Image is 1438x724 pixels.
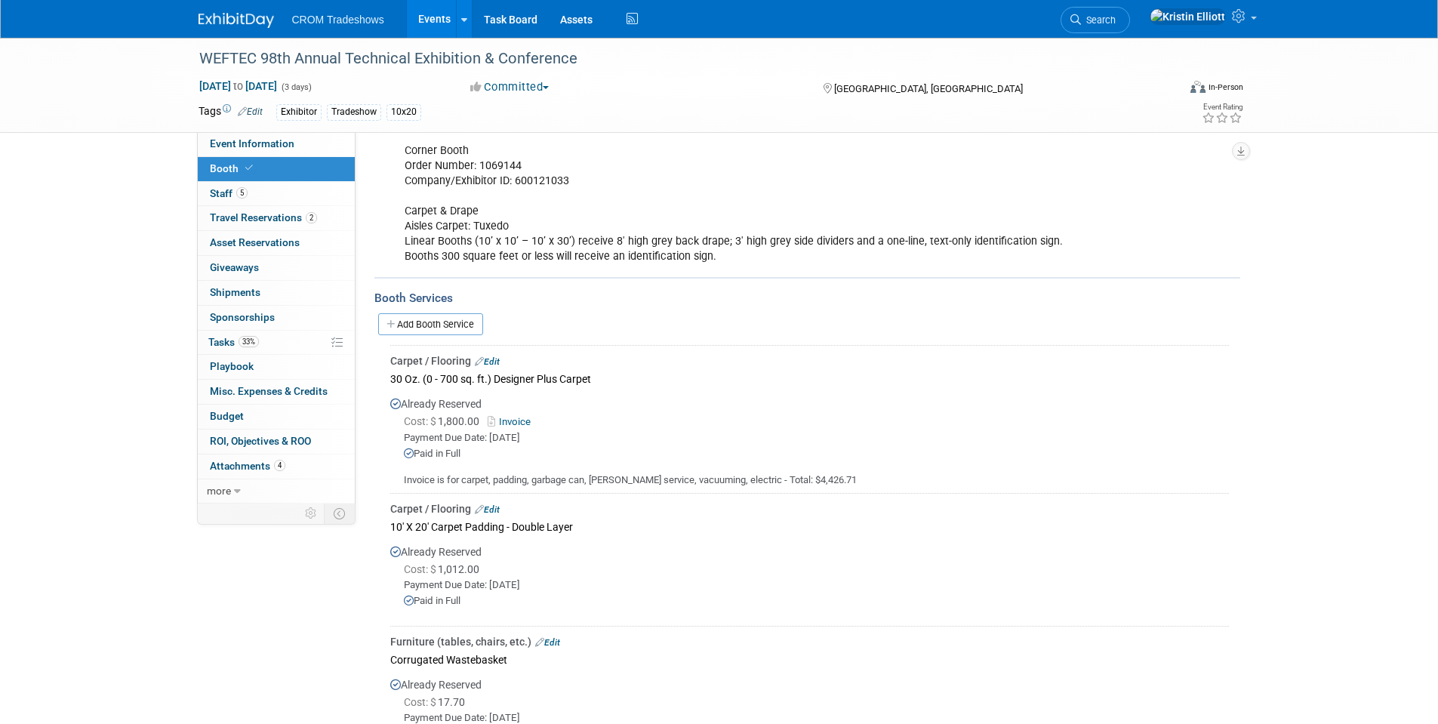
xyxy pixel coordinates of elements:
[198,132,355,156] a: Event Information
[210,211,317,223] span: Travel Reservations
[236,187,248,199] span: 5
[404,563,485,575] span: 1,012.00
[1061,7,1130,33] a: Search
[210,236,300,248] span: Asset Reservations
[1190,81,1206,93] img: Format-Inperson.png
[199,103,263,121] td: Tags
[374,290,1240,307] div: Booth Services
[390,501,1229,516] div: Carpet / Flooring
[475,504,500,515] a: Edit
[198,454,355,479] a: Attachments4
[198,206,355,230] a: Travel Reservations2
[1081,14,1116,26] span: Search
[280,82,312,92] span: (3 days)
[198,479,355,504] a: more
[210,311,275,323] span: Sponsorships
[390,461,1229,488] div: Invoice is for carpet, padding, garbage can, [PERSON_NAME] service, vacuuming, electric - Total: ...
[198,306,355,330] a: Sponsorships
[386,104,421,120] div: 10x20
[198,430,355,454] a: ROI, Objectives & ROO
[404,431,1229,445] div: Payment Due Date: [DATE]
[239,336,259,347] span: 33%
[198,182,355,206] a: Staff5
[198,157,355,181] a: Booth
[210,162,256,174] span: Booth
[198,281,355,305] a: Shipments
[404,696,471,708] span: 17.70
[210,460,285,472] span: Attachments
[475,356,500,367] a: Edit
[306,212,317,223] span: 2
[210,410,244,422] span: Budget
[194,45,1155,72] div: WEFTEC 98th Annual Technical Exhibition & Conference
[390,537,1229,621] div: Already Reserved
[210,261,259,273] span: Giveaways
[404,563,438,575] span: Cost: $
[390,634,1229,649] div: Furniture (tables, chairs, etc.)
[378,313,483,335] a: Add Booth Service
[298,504,325,523] td: Personalize Event Tab Strip
[404,447,1229,461] div: Paid in Full
[1150,8,1226,25] img: Kristin Elliott
[324,504,355,523] td: Toggle Event Tabs
[394,136,1074,273] div: Corner Booth Order Number: 1069144 Company/Exhibitor ID: 600121033 Carpet & Drape Aisles Carpet: ...
[404,578,1229,593] div: Payment Due Date: [DATE]
[274,460,285,471] span: 4
[198,256,355,280] a: Giveaways
[390,353,1229,368] div: Carpet / Flooring
[390,516,1229,537] div: 10' X 20' Carpet Padding - Double Layer
[535,637,560,648] a: Edit
[207,485,231,497] span: more
[208,336,259,348] span: Tasks
[390,649,1229,670] div: Corrugated Wastebasket
[210,435,311,447] span: ROI, Objectives & ROO
[390,368,1229,389] div: 30 Oz. (0 - 700 sq. ft.) Designer Plus Carpet
[1202,103,1242,111] div: Event Rating
[210,137,294,149] span: Event Information
[245,164,253,172] i: Booth reservation complete
[292,14,384,26] span: CROM Tradeshows
[404,594,1229,608] div: Paid in Full
[198,231,355,255] a: Asset Reservations
[198,331,355,355] a: Tasks33%
[238,106,263,117] a: Edit
[198,380,355,404] a: Misc. Expenses & Credits
[1089,79,1244,101] div: Event Format
[198,355,355,379] a: Playbook
[276,104,322,120] div: Exhibitor
[210,360,254,372] span: Playbook
[210,286,260,298] span: Shipments
[834,83,1023,94] span: [GEOGRAPHIC_DATA], [GEOGRAPHIC_DATA]
[199,13,274,28] img: ExhibitDay
[390,389,1229,488] div: Already Reserved
[231,80,245,92] span: to
[210,385,328,397] span: Misc. Expenses & Credits
[404,415,438,427] span: Cost: $
[199,79,278,93] span: [DATE] [DATE]
[465,79,555,95] button: Committed
[404,696,438,708] span: Cost: $
[198,405,355,429] a: Budget
[488,416,537,427] a: Invoice
[1208,82,1243,93] div: In-Person
[210,187,248,199] span: Staff
[327,104,381,120] div: Tradeshow
[404,415,485,427] span: 1,800.00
